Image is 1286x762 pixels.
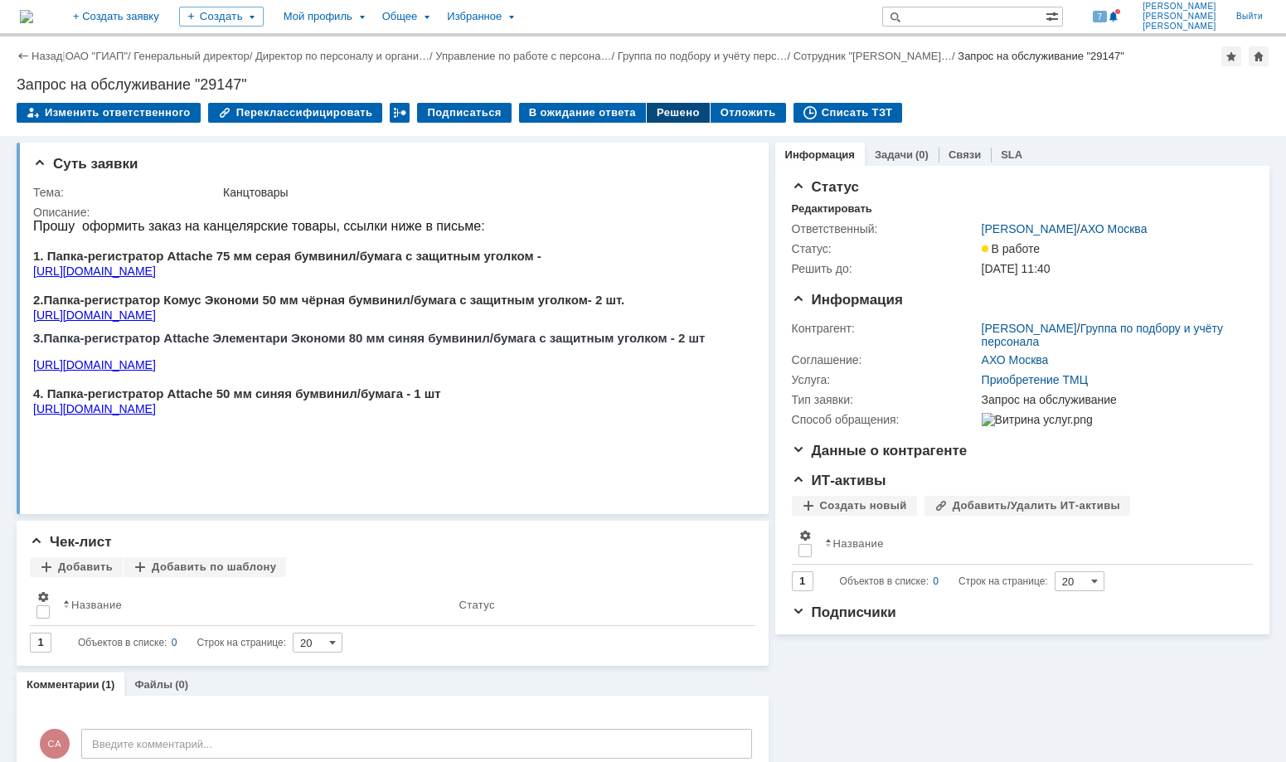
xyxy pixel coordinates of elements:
[223,186,745,199] div: Канцтовары
[840,571,1048,591] i: Строк на странице:
[982,373,1088,386] a: Приобретение ТМЦ
[982,242,1040,255] span: В работе
[134,678,172,691] a: Файлы
[785,148,855,161] a: Информация
[982,322,1223,348] a: Группа по подбору и учёту персонала
[555,74,591,88] strong: - 2 шт.
[958,50,1124,62] div: Запрос на обслуживание "29147"
[33,186,220,199] div: Тема:
[792,604,896,620] span: Подписчики
[30,534,112,550] span: Чек-лист
[792,413,978,426] div: Способ обращения:
[459,599,495,611] div: Статус
[36,590,50,604] span: Настройки
[172,633,177,653] div: 0
[1221,46,1241,66] div: Добавить в избранное
[255,50,429,62] a: Директор по персоналу и органи…
[17,76,1269,93] div: Запрос на обслуживание "29147"
[435,50,617,62] div: /
[798,529,812,542] span: Настройки
[792,202,872,216] div: Редактировать
[1249,46,1269,66] div: Сделать домашней страницей
[792,292,903,308] span: Информация
[1143,12,1216,22] span: [PERSON_NAME]
[133,50,249,62] a: Генеральный директор
[618,50,793,62] div: /
[933,571,939,591] div: 0
[793,50,958,62] div: /
[20,10,33,23] img: logo
[78,637,167,648] span: Объектов в списке:
[792,393,978,406] div: Тип заявки:
[27,678,99,691] a: Комментарии
[56,584,453,626] th: Название
[33,156,138,172] span: Суть заявки
[915,148,929,161] div: (0)
[133,50,255,62] div: /
[982,413,1093,426] img: Витрина услуг.png
[833,537,884,550] div: Название
[792,322,978,335] div: Контрагент:
[1080,222,1148,235] a: АХО Москва
[20,10,33,23] a: Перейти на домашнюю страницу
[982,322,1245,348] div: /
[793,50,952,62] a: Сотрудник "[PERSON_NAME]…
[71,599,122,611] div: Название
[1001,148,1022,161] a: SLA
[453,584,742,626] th: Статус
[66,50,128,62] a: ОАО "ГИАП"
[32,50,62,62] a: Назад
[792,473,886,488] span: ИТ-активы
[982,222,1077,235] a: [PERSON_NAME]
[818,522,1240,565] th: Название
[792,373,978,386] div: Услуга:
[982,322,1077,335] a: [PERSON_NAME]
[1093,11,1108,22] span: 7
[1143,22,1216,32] span: [PERSON_NAME]
[618,50,788,62] a: Группа по подбору и учёту перс…
[792,179,859,195] span: Статус
[78,633,286,653] i: Строк на странице:
[1143,2,1216,12] span: [PERSON_NAME]
[179,7,264,27] div: Создать
[40,729,70,759] span: СА
[175,678,188,691] div: (0)
[390,103,410,123] div: Работа с массовостью
[982,393,1245,406] div: Запрос на обслуживание
[102,678,115,691] div: (1)
[792,262,978,275] div: Решить до:
[62,49,65,61] div: |
[792,443,968,459] span: Данные о контрагенте
[1046,7,1062,23] span: Расширенный поиск
[840,575,929,587] span: Объектов в списке:
[982,353,1049,366] a: АХО Москва
[792,222,978,235] div: Ответственный:
[875,148,913,161] a: Задачи
[435,50,611,62] a: Управление по работе с персона…
[33,206,748,219] div: Описание:
[982,262,1051,275] span: [DATE] 11:40
[255,50,435,62] div: /
[792,353,978,366] div: Соглашение:
[949,148,981,161] a: Связи
[66,50,134,62] div: /
[982,222,1148,235] div: /
[792,242,978,255] div: Статус:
